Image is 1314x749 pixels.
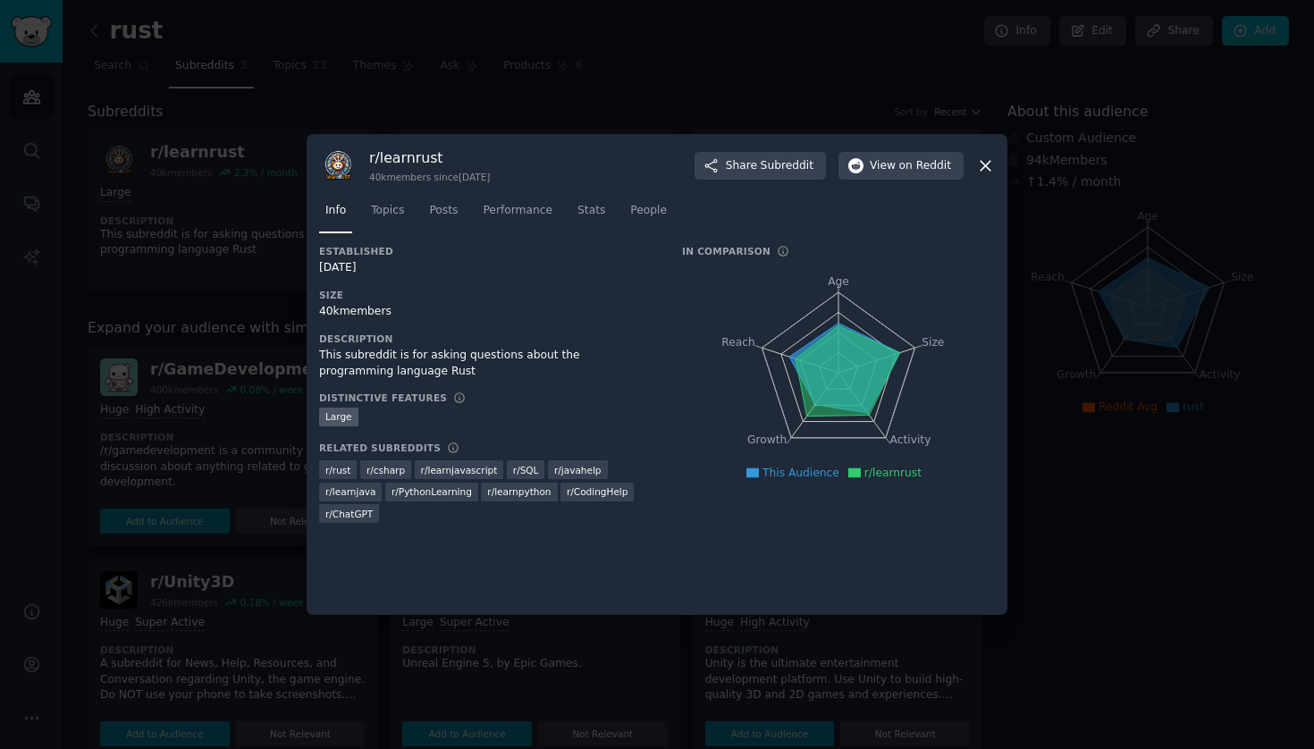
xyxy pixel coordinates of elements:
span: r/ ChatGPT [325,508,373,520]
img: learnrust [319,147,357,184]
div: [DATE] [319,260,657,276]
h3: r/ learnrust [369,148,490,167]
span: View [870,158,951,174]
span: r/learnrust [864,467,922,479]
span: on Reddit [899,158,951,174]
span: Stats [577,203,605,219]
button: Viewon Reddit [838,152,964,181]
span: Topics [371,203,404,219]
h3: Distinctive Features [319,391,447,404]
a: Info [319,197,352,233]
span: r/ SQL [513,464,539,476]
h3: Size [319,289,657,301]
span: People [630,203,667,219]
span: r/ javahelp [554,464,602,476]
a: People [624,197,673,233]
tspan: Size [922,336,944,349]
span: Posts [429,203,458,219]
span: This Audience [762,467,839,479]
span: Share [726,158,813,174]
span: r/ learnjavascript [421,464,498,476]
h3: In Comparison [682,245,771,257]
a: Stats [571,197,611,233]
span: r/ csharp [366,464,405,476]
button: ShareSubreddit [695,152,826,181]
tspan: Reach [721,336,755,349]
a: Performance [476,197,559,233]
span: Performance [483,203,552,219]
div: Large [319,408,358,426]
a: Topics [365,197,410,233]
div: 40k members [319,304,657,320]
span: Info [325,203,346,219]
div: 40k members since [DATE] [369,171,490,183]
span: r/ rust [325,464,350,476]
span: Subreddit [761,158,813,174]
span: r/ CodingHelp [567,485,628,498]
span: r/ learnjava [325,485,375,498]
h3: Established [319,245,657,257]
h3: Description [319,332,657,345]
tspan: Growth [747,434,787,447]
tspan: Age [828,275,849,288]
span: r/ learnpython [487,485,551,498]
div: This subreddit is for asking questions about the programming language Rust [319,348,657,379]
tspan: Activity [890,434,931,447]
a: Posts [423,197,464,233]
span: r/ PythonLearning [392,485,472,498]
h3: Related Subreddits [319,442,441,454]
